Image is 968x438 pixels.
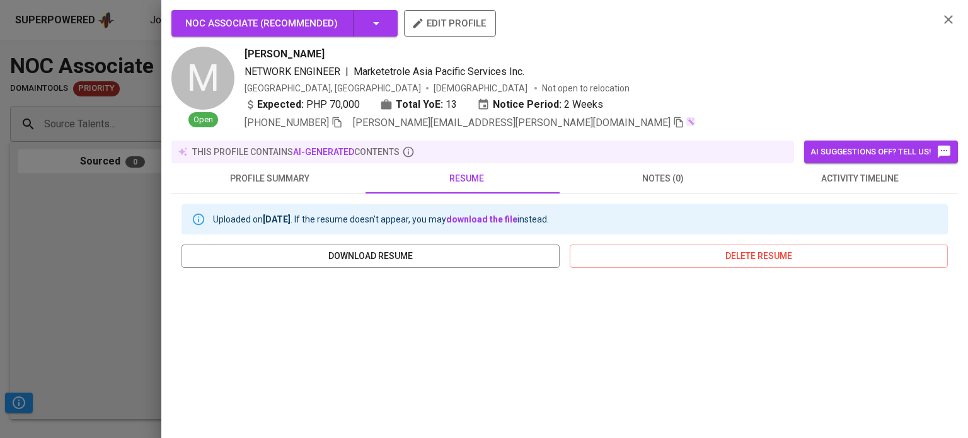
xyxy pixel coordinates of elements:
p: this profile contains contents [192,146,400,158]
button: NOC Associate (Recommended) [171,10,398,37]
span: NETWORK ENGINEER [245,66,340,78]
button: AI suggestions off? Tell us! [804,141,958,163]
span: activity timeline [769,171,950,187]
span: profile summary [179,171,360,187]
a: edit profile [404,18,496,28]
span: Open [188,114,218,126]
span: [PHONE_NUMBER] [245,117,329,129]
b: [DATE] [263,214,291,224]
span: download resume [192,248,550,264]
button: delete resume [570,245,948,268]
p: Not open to relocation [542,82,630,95]
span: Marketetrole Asia Pacific Services Inc. [354,66,524,78]
span: AI suggestions off? Tell us! [810,144,952,159]
b: Total YoE: [396,97,443,112]
button: download resume [181,245,560,268]
span: NOC Associate ( Recommended ) [185,18,338,29]
b: Expected: [257,97,304,112]
span: | [345,64,349,79]
span: 13 [446,97,457,112]
span: edit profile [414,15,486,32]
span: [DEMOGRAPHIC_DATA] [434,82,529,95]
span: [PERSON_NAME][EMAIL_ADDRESS][PERSON_NAME][DOMAIN_NAME] [353,117,671,129]
span: notes (0) [572,171,754,187]
div: PHP 70,000 [245,97,360,112]
span: delete resume [580,248,938,264]
span: AI-generated [293,147,354,157]
div: [GEOGRAPHIC_DATA], [GEOGRAPHIC_DATA] [245,82,421,95]
div: Uploaded on . If the resume doesn't appear, you may instead. [213,208,549,231]
b: Notice Period: [493,97,562,112]
span: resume [376,171,557,187]
span: [PERSON_NAME] [245,47,325,62]
a: download the file [446,214,517,224]
button: edit profile [404,10,496,37]
div: M [171,47,234,110]
div: 2 Weeks [477,97,603,112]
img: magic_wand.svg [686,117,696,127]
